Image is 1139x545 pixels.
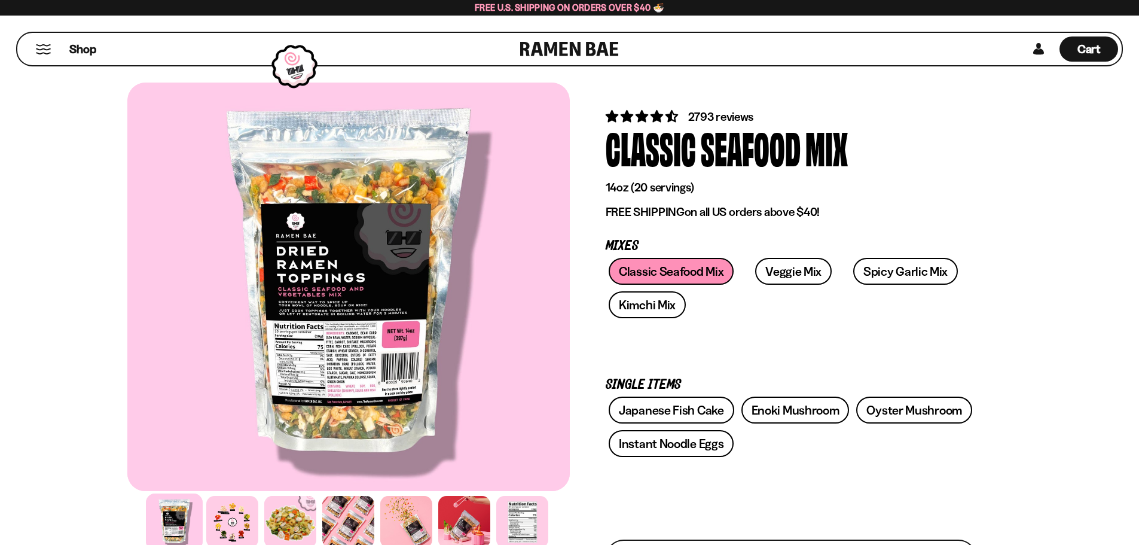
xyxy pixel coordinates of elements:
a: Veggie Mix [755,258,832,285]
p: 14oz (20 servings) [606,180,976,195]
span: 2793 reviews [688,109,754,124]
span: Cart [1077,42,1101,56]
a: Oyster Mushroom [856,397,972,424]
p: Mixes [606,240,976,252]
strong: FREE SHIPPING [606,205,685,219]
span: 4.68 stars [606,109,680,124]
a: Kimchi Mix [609,291,686,318]
p: on all US orders above $40! [606,205,976,220]
a: Shop [69,36,96,62]
span: Shop [69,41,96,57]
div: Seafood [701,125,801,170]
a: Japanese Fish Cake [609,397,734,424]
a: Instant Noodle Eggs [609,430,734,457]
div: Cart [1059,33,1118,65]
span: Free U.S. Shipping on Orders over $40 🍜 [475,2,664,13]
a: Spicy Garlic Mix [853,258,958,285]
p: Single Items [606,379,976,391]
div: Classic [606,125,696,170]
a: Enoki Mushroom [741,397,850,424]
button: Mobile Menu Trigger [35,44,51,54]
div: Mix [805,125,848,170]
